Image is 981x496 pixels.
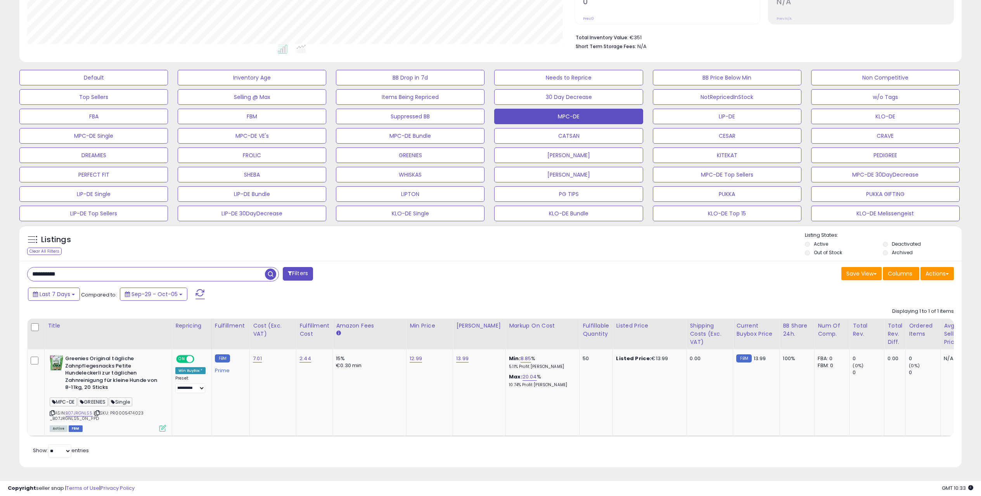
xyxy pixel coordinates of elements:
button: Suppressed BB [336,109,484,124]
small: Prev: N/A [777,16,792,21]
div: 50 [583,355,607,362]
div: Cost (Exc. VAT) [253,322,293,338]
a: 7.01 [253,355,262,362]
b: Short Term Storage Fees: [576,43,636,50]
button: CRAVE [811,128,960,144]
button: Columns [883,267,919,280]
button: LIPTON [336,186,484,202]
b: Min: [509,355,521,362]
small: FBM [736,354,751,362]
b: Total Inventory Value: [576,34,628,41]
div: Win BuyBox * [175,367,206,374]
button: Actions [920,267,954,280]
button: SHEBA [178,167,326,182]
button: FBA [19,109,168,124]
img: 51a5xPy34KL._SL40_.jpg [50,355,63,371]
small: FBM [215,354,230,362]
span: Columns [888,270,912,277]
button: PUKKA GIFTING [811,186,960,202]
button: NotRepricedInStock [653,89,801,105]
small: (0%) [853,362,863,369]
button: [PERSON_NAME] [494,147,643,163]
button: MPC-DE [494,109,643,124]
button: BB Price Below Min [653,70,801,85]
div: Title [48,322,169,330]
span: FBM [69,425,83,432]
div: Markup on Cost [509,322,576,330]
div: Ordered Items [909,322,937,338]
button: FBM [178,109,326,124]
div: FBA: 0 [818,355,843,362]
button: FROLIC [178,147,326,163]
button: PUKKA [653,186,801,202]
button: BB Drop in 7d [336,70,484,85]
div: Current Buybox Price [736,322,776,338]
div: Min Price [410,322,450,330]
button: MPC-DE Bundle [336,128,484,144]
div: Shipping Costs (Exc. VAT) [690,322,730,346]
div: €13.99 [616,355,680,362]
a: 8.85 [521,355,531,362]
button: Default [19,70,168,85]
button: MPC-DE Single [19,128,168,144]
a: 13.99 [456,355,469,362]
label: Active [814,241,828,247]
div: % [509,373,573,388]
div: 0 [853,355,884,362]
small: (0%) [909,362,920,369]
button: KLO-DE Melissengeist [811,206,960,221]
button: Needs to Reprice [494,70,643,85]
div: Fulfillable Quantity [583,322,609,338]
th: The percentage added to the cost of goods (COGS) that forms the calculator for Min & Max prices. [506,319,580,349]
label: Out of Stock [814,249,842,256]
div: Fulfillment [215,322,246,330]
small: Amazon Fees. [336,330,341,337]
button: [PERSON_NAME] [494,167,643,182]
a: Privacy Policy [100,484,135,492]
div: Avg Selling Price [944,322,972,346]
button: PG TIPS [494,186,643,202]
button: Filters [283,267,313,281]
div: [PERSON_NAME] [456,322,502,330]
span: All listings currently available for purchase on Amazon [50,425,67,432]
span: 2025-10-13 10:33 GMT [942,484,973,492]
button: LIP-DE [653,109,801,124]
button: LIP-DE Single [19,186,168,202]
div: Prime [215,364,244,374]
div: Displaying 1 to 1 of 1 items [892,308,954,315]
button: LIP-DE Bundle [178,186,326,202]
div: Fulfillment Cost [299,322,329,338]
div: 100% [783,355,808,362]
div: Preset: [175,376,206,393]
a: 12.99 [410,355,422,362]
button: KITEKAT [653,147,801,163]
p: 10.74% Profit [PERSON_NAME] [509,382,573,388]
button: MPC-DE VE's [178,128,326,144]
button: CESAR [653,128,801,144]
button: KLO-DE Top 15 [653,206,801,221]
span: | SKU: PR0005474023 _B07JRGNLS5_0N_FPD [50,410,144,421]
span: Single [109,397,132,406]
p: 5.11% Profit [PERSON_NAME] [509,364,573,369]
div: 15% [336,355,400,362]
div: Num of Comp. [818,322,846,338]
div: seller snap | | [8,485,135,492]
button: KLO-DE Single [336,206,484,221]
div: Total Rev. [853,322,881,338]
button: DREAMIES [19,147,168,163]
strong: Copyright [8,484,36,492]
a: 20.04 [523,373,537,381]
div: Repricing [175,322,208,330]
div: 0 [853,369,884,376]
button: 30 Day Decrease [494,89,643,105]
button: PERFECT FIT [19,167,168,182]
div: 0 [909,369,940,376]
span: GREENIES [78,397,108,406]
div: ASIN: [50,355,166,431]
button: Top Sellers [19,89,168,105]
button: MPC-DE 30DayDecrease [811,167,960,182]
button: WHISKAS [336,167,484,182]
button: KLO-DE Bundle [494,206,643,221]
span: Show: entries [33,447,89,454]
div: Total Rev. Diff. [888,322,902,346]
